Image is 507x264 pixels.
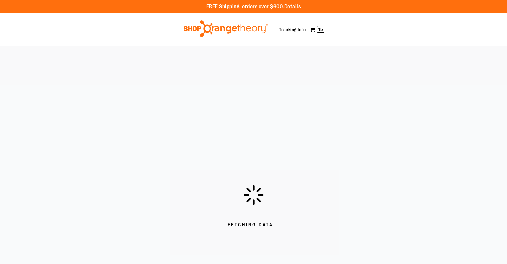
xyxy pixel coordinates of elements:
[206,3,301,11] p: FREE Shipping, orders over $600.
[183,20,269,37] img: Shop Orangetheory
[317,26,324,33] span: 15
[279,27,306,32] a: Tracking Info
[228,222,280,228] span: Fetching Data...
[284,4,301,10] a: Details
